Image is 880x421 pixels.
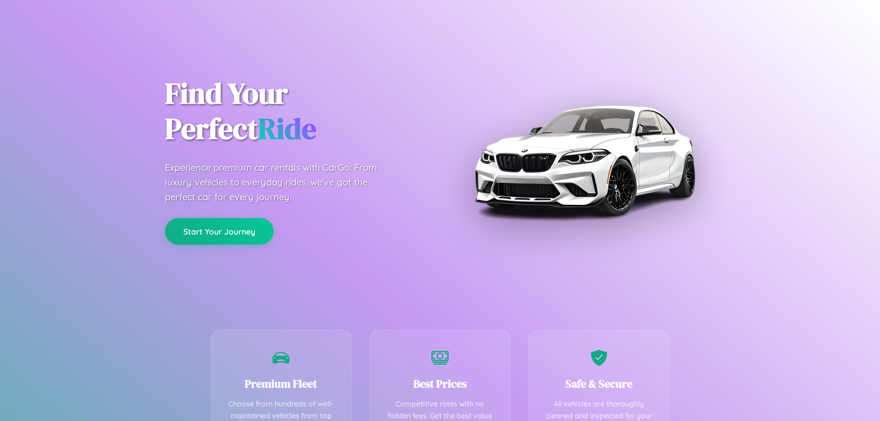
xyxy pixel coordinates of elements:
[165,76,426,147] h1: Find Your Perfect
[384,376,496,391] h3: Best Prices
[165,218,274,245] button: Start Your Journey
[543,376,655,391] h3: Safe & Secure
[165,160,394,204] p: Experience premium car rentals with CarGo. From luxury vehicles to everyday rides, we've got the ...
[258,109,316,148] span: Ride
[225,376,337,391] h3: Premium Fleet
[470,46,699,275] img: Premium BMW car rental vehicle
